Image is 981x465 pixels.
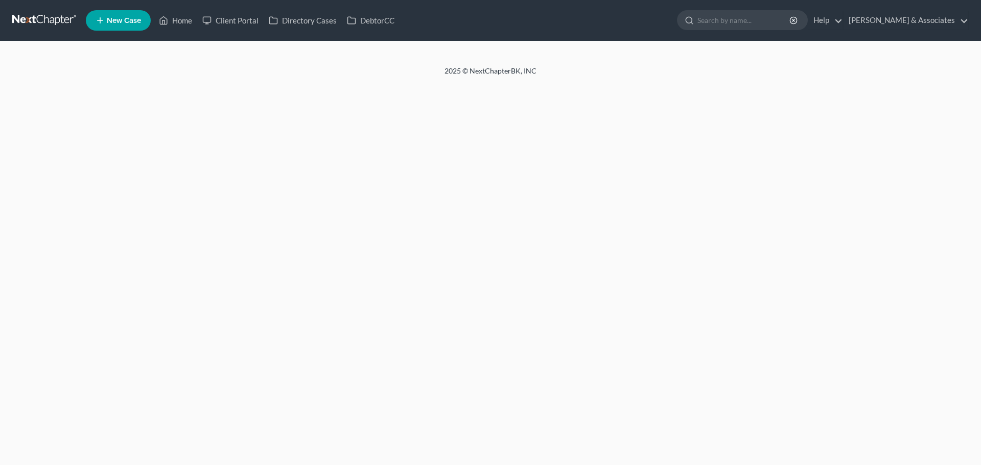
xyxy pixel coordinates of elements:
a: Home [154,11,197,30]
span: New Case [107,17,141,25]
a: Client Portal [197,11,264,30]
a: [PERSON_NAME] & Associates [844,11,968,30]
a: Help [808,11,843,30]
a: DebtorCC [342,11,400,30]
div: 2025 © NextChapterBK, INC [199,66,782,84]
a: Directory Cases [264,11,342,30]
input: Search by name... [697,11,791,30]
